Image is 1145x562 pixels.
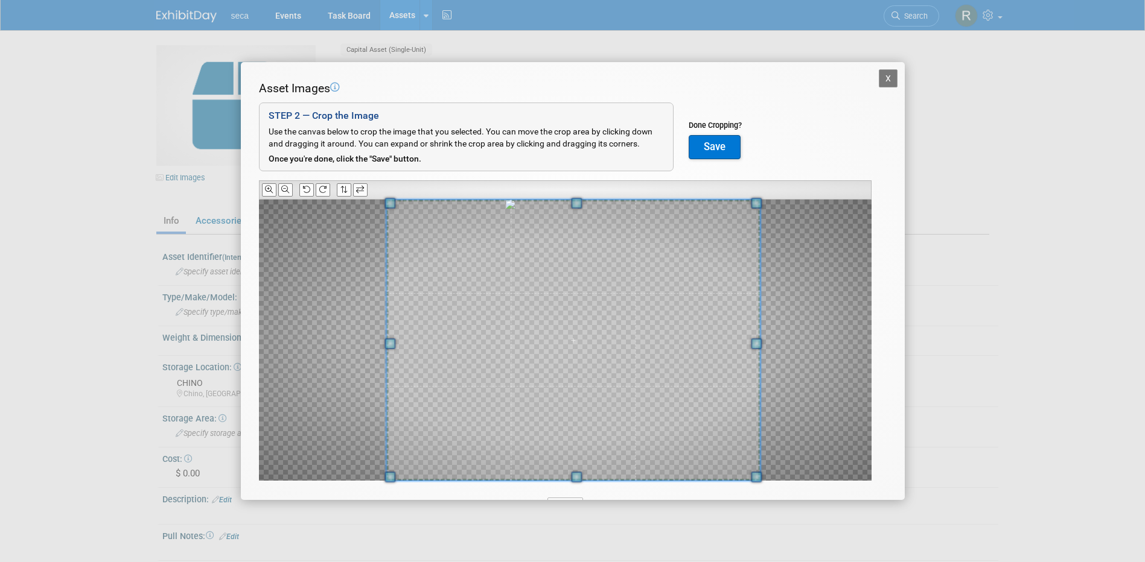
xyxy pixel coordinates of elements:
[269,153,664,165] div: Once you're done, click the "Save" button.
[547,497,583,513] button: Cancel
[262,183,276,196] button: Zoom In
[353,183,368,196] button: Flip Horizontally
[269,109,664,123] div: STEP 2 — Crop the Image
[278,183,293,196] button: Zoom Out
[689,135,741,159] button: Save
[316,183,330,196] button: Rotate Clockwise
[299,183,314,196] button: Rotate Counter-clockwise
[269,127,652,148] span: Use the canvas below to crop the image that you selected. You can move the crop area by clicking ...
[689,120,742,131] div: Done Cropping?
[337,183,351,196] button: Flip Vertically
[259,80,872,97] div: Asset Images
[879,69,898,87] button: X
